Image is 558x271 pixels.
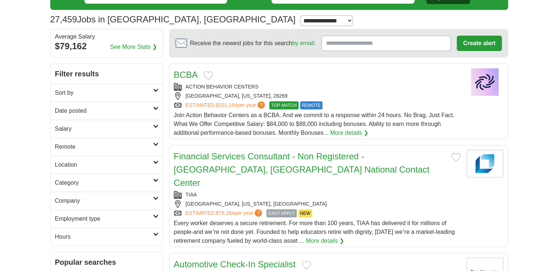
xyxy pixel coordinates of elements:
span: $76,264 [216,210,234,216]
a: TIAA [186,192,197,198]
a: Company [51,192,163,210]
img: Action Behavior Centers logo [467,68,503,96]
div: [GEOGRAPHIC_DATA], [US_STATE], 28269 [174,92,461,100]
span: TOP MATCH [269,101,298,109]
a: See More Stats ❯ [110,43,157,51]
a: Location [51,156,163,174]
h2: Hours [55,232,153,241]
a: Date posted [51,102,163,120]
h2: Location [55,160,153,169]
a: ESTIMATED:$101,194per year? [186,101,267,109]
a: by email [292,40,314,46]
span: $101,194 [216,102,237,108]
img: TIAA logo [467,150,503,177]
h2: Sort by [55,88,153,97]
span: Every worker deserves a secure retirement. For more than 100 years, TIAA has delivered it for mil... [174,220,455,244]
h2: Company [55,196,153,205]
div: $79,162 [55,40,158,53]
h2: Filter results [51,64,163,84]
span: 27,459 [50,13,77,26]
button: Add to favorite jobs [204,71,213,80]
button: Add to favorite jobs [302,261,311,270]
a: Sort by [51,84,163,102]
div: [GEOGRAPHIC_DATA], [US_STATE], [GEOGRAPHIC_DATA] [174,200,461,208]
button: Create alert [457,36,502,51]
a: Category [51,174,163,192]
a: More details ❯ [330,129,369,137]
h2: Employment type [55,214,153,223]
h2: Category [55,178,153,187]
span: Join Action Behavior Centers as a BCBA. And we commit to a response within 24 hours. No Brag, Jus... [174,112,455,136]
span: REMOTE [300,101,322,109]
button: Add to favorite jobs [451,153,461,162]
h1: Jobs in [GEOGRAPHIC_DATA], [GEOGRAPHIC_DATA] [50,14,296,24]
h2: Salary [55,124,153,133]
span: EASY APPLY [266,209,296,217]
div: Average Salary [55,34,158,40]
a: Salary [51,120,163,138]
a: ACTION BEHAVIOR CENTERS [186,84,259,90]
h2: Date posted [55,106,153,115]
span: NEW [298,209,312,217]
a: ESTIMATED:$76,264per year? [186,209,264,217]
a: Financial Services Consultant - Non Registered - [GEOGRAPHIC_DATA], [GEOGRAPHIC_DATA] National Co... [174,151,430,188]
a: Employment type [51,210,163,228]
a: Automotive Check-In Specialist [174,259,296,269]
a: More details ❯ [306,236,344,245]
h2: Popular searches [55,257,158,268]
a: Hours [51,228,163,246]
span: ? [258,101,265,109]
a: BCBA [174,70,198,80]
span: ? [255,209,262,217]
span: Receive the newest jobs for this search : [190,39,316,48]
a: Remote [51,138,163,156]
h2: Remote [55,142,153,151]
